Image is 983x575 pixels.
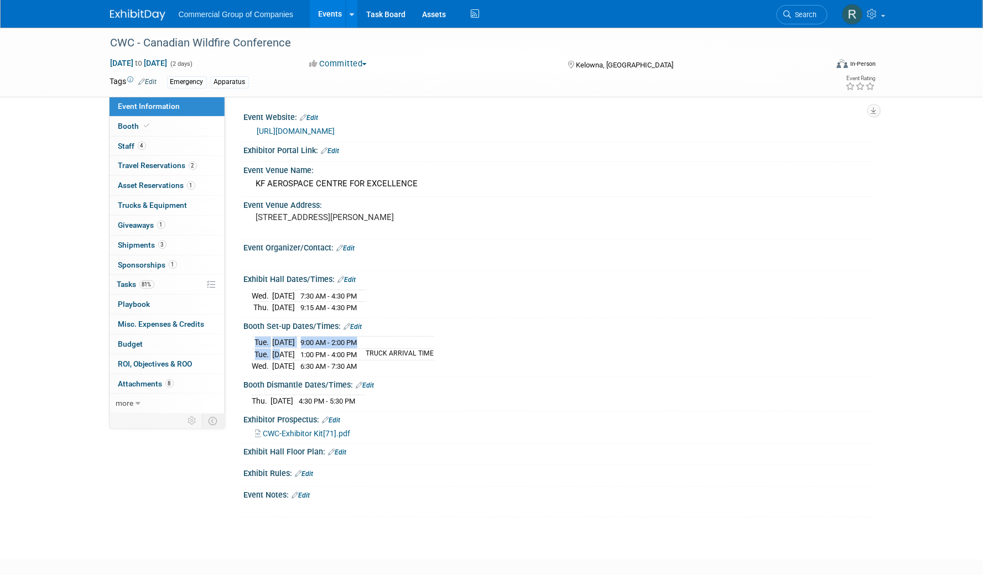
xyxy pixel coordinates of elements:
[338,276,356,284] a: Edit
[110,9,165,20] img: ExhibitDay
[300,114,319,122] a: Edit
[292,492,310,499] a: Edit
[110,334,225,354] a: Budget
[252,395,271,407] td: Thu.
[134,59,144,67] span: to
[301,362,357,370] span: 6:30 AM - 7:30 AM
[118,142,146,150] span: Staff
[118,181,195,190] span: Asset Reservations
[837,59,848,68] img: Format-Inperson.png
[110,176,225,195] a: Asset Reservations1
[263,429,351,438] span: CWC-Exhibitor Kit[71].pdf
[244,197,873,211] div: Event Venue Address:
[117,280,154,289] span: Tasks
[139,78,157,86] a: Edit
[202,414,225,428] td: Toggle Event Tabs
[252,302,273,313] td: Thu.
[110,236,225,255] a: Shipments3
[118,359,193,368] span: ROI, Objectives & ROO
[252,175,865,192] div: KF AEROSPACE CENTRE FOR EXCELLENCE
[576,61,674,69] span: Kelowna, [GEOGRAPHIC_DATA]
[110,137,225,156] a: Staff4
[139,280,154,289] span: 81%
[118,379,174,388] span: Attachments
[110,354,225,374] a: ROI, Objectives & ROO
[845,76,875,81] div: Event Rating
[244,142,873,156] div: Exhibitor Portal Link:
[273,348,295,360] td: [DATE]
[157,221,165,229] span: 1
[110,58,168,68] span: [DATE] [DATE]
[158,241,167,249] span: 3
[110,97,225,116] a: Event Information
[301,304,357,312] span: 9:15 AM - 4:30 PM
[179,10,294,19] span: Commercial Group of Companies
[301,351,357,359] span: 1:00 PM - 4:00 PM
[244,271,873,285] div: Exhibit Hall Dates/Times:
[107,33,811,53] div: CWC - Canadian Wildfire Conference
[110,295,225,314] a: Playbook
[252,348,273,360] td: Tue.
[244,318,873,332] div: Booth Set-up Dates/Times:
[305,58,371,70] button: Committed
[252,360,273,372] td: Wed.
[244,162,873,176] div: Event Venue Name:
[273,337,295,349] td: [DATE]
[299,397,356,405] span: 4:30 PM - 5:30 PM
[329,448,347,456] a: Edit
[110,255,225,275] a: Sponsorships1
[273,360,295,372] td: [DATE]
[244,465,873,479] div: Exhibit Rules:
[118,122,152,130] span: Booth
[187,181,195,190] span: 1
[244,239,873,254] div: Event Organizer/Contact:
[144,123,150,129] i: Booth reservation complete
[110,315,225,334] a: Misc. Expenses & Credits
[762,57,876,74] div: Event Format
[118,161,197,170] span: Travel Reservations
[118,300,150,309] span: Playbook
[271,395,294,407] td: [DATE]
[344,323,362,331] a: Edit
[777,5,828,24] a: Search
[252,337,273,349] td: Tue.
[110,275,225,294] a: Tasks81%
[244,377,873,391] div: Booth Dismantle Dates/Times:
[138,142,146,150] span: 4
[256,429,351,438] a: CWC-Exhibitor Kit[71].pdf
[244,109,873,123] div: Event Website:
[110,117,225,136] a: Booth
[244,411,873,426] div: Exhibitor Prospectus:
[244,443,873,458] div: Exhibit Hall Floor Plan:
[321,147,340,155] a: Edit
[244,487,873,501] div: Event Notes:
[169,260,177,269] span: 1
[252,290,273,302] td: Wed.
[295,470,314,478] a: Edit
[118,339,143,348] span: Budget
[183,414,202,428] td: Personalize Event Tab Strip
[110,156,225,175] a: Travel Reservations2
[118,102,180,111] span: Event Information
[110,76,157,88] td: Tags
[118,260,177,269] span: Sponsorships
[356,381,375,389] a: Edit
[118,320,205,328] span: Misc. Expenses & Credits
[170,60,193,67] span: (2 days)
[337,244,355,252] a: Edit
[116,399,134,407] span: more
[118,241,167,249] span: Shipments
[323,416,341,424] a: Edit
[118,201,188,210] span: Trucks & Equipment
[273,290,295,302] td: [DATE]
[360,348,434,360] td: TRUCK ARRIVAL TIME
[189,161,197,170] span: 2
[301,292,357,300] span: 7:30 AM - 4:30 PM
[842,4,863,25] img: Rod Leland
[165,379,174,388] span: 8
[211,76,249,88] div: Apparatus
[301,338,357,347] span: 9:00 AM - 2:00 PM
[110,196,225,215] a: Trucks & Equipment
[273,302,295,313] td: [DATE]
[118,221,165,229] span: Giveaways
